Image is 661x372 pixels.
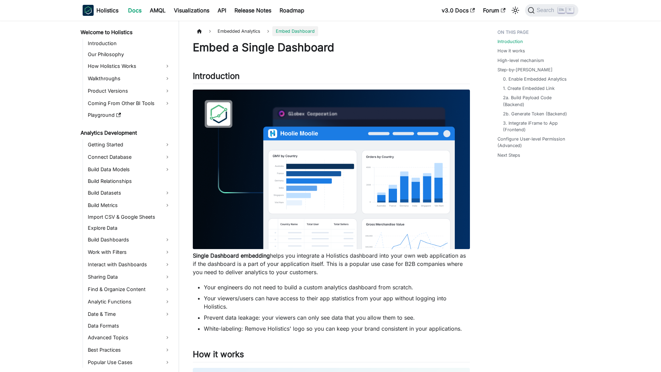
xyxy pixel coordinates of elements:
a: Sharing Data [86,271,173,282]
a: Release Notes [230,5,275,16]
a: Playground [86,110,173,120]
nav: Breadcrumbs [193,26,470,36]
a: Build Relationships [86,176,173,186]
a: 3. Integrate iFrame to App (Frontend) [503,120,571,133]
a: Best Practices [86,344,173,355]
a: HolisticsHolistics [83,5,118,16]
a: Date & Time [86,309,173,320]
a: Build Dashboards [86,234,173,245]
p: helps you integrate a Holistics dashboard into your own web application as if the dashboard is a ... [193,251,470,276]
a: Product Versions [86,85,173,96]
a: Build Datasets [86,187,173,198]
a: AMQL [146,5,170,16]
a: 2a. Build Payload Code (Backend) [503,94,571,107]
a: Find & Organize Content [86,284,173,295]
a: Step-by-[PERSON_NAME] [497,66,553,73]
a: Import CSV & Google Sheets [86,212,173,222]
a: Our Philosophy [86,50,173,59]
strong: Single Dashboard embedding [193,252,270,259]
button: Switch between dark and light mode (currently light mode) [510,5,521,16]
a: Explore Data [86,223,173,233]
a: Docs [124,5,146,16]
a: API [213,5,230,16]
span: Embed Dashboard [272,26,318,36]
img: Holistics [83,5,94,16]
a: Interact with Dashboards [86,259,173,270]
a: v3.0 Docs [438,5,479,16]
a: Configure User-level Permission (Advanced) [497,136,574,149]
span: Embedded Analytics [214,26,264,36]
a: How Holistics Works [86,61,173,72]
a: Analytic Functions [86,296,173,307]
h2: How it works [193,349,470,362]
a: 1. Create Embedded Link [503,85,555,92]
li: Prevent data leakage: your viewers can only see data that you allow them to see. [204,313,470,322]
kbd: K [567,7,574,13]
a: 2b. Generate Token (Backend) [503,111,567,117]
a: Next Steps [497,152,520,158]
a: Roadmap [275,5,308,16]
h2: Introduction [193,71,470,84]
a: How it works [497,48,525,54]
b: Holistics [96,6,118,14]
a: Build Metrics [86,200,173,211]
a: Forum [479,5,510,16]
a: Introduction [86,39,173,48]
a: Walkthroughs [86,73,173,84]
li: White-labeling: Remove Holistics' logo so you can keep your brand consistent in your applications. [204,324,470,333]
a: Welcome to Holistics [78,28,173,37]
span: Search [535,7,558,13]
a: High-level mechanism [497,57,544,64]
a: Home page [193,26,206,36]
a: Connect Database [86,152,173,163]
nav: Docs sidebar [76,21,179,372]
img: Embedded Dashboard [193,90,470,249]
a: Popular Use Cases [86,357,173,368]
li: Your viewers/users can have access to their app statistics from your app without logging into Hol... [204,294,470,311]
li: Your engineers do not need to build a custom analytics dashboard from scratch. [204,283,470,291]
a: Work with Filters [86,247,173,258]
a: Introduction [497,38,523,45]
h1: Embed a Single Dashboard [193,41,470,54]
a: Coming From Other BI Tools [86,98,173,109]
a: Advanced Topics [86,332,173,343]
a: Visualizations [170,5,213,16]
a: Data Formats [86,321,173,331]
a: Build Data Models [86,164,173,175]
a: 0. Enable Embedded Analytics [503,76,567,82]
button: Search (Ctrl+K) [525,4,578,17]
a: Getting Started [86,139,173,150]
a: Analytics Development [78,128,173,138]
